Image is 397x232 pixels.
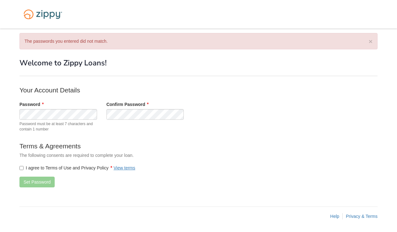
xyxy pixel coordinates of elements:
input: I agree to Terms of Use and Privacy PolicyView terms [19,166,24,170]
label: Confirm Password [106,101,149,108]
button: × [369,38,373,45]
button: Set Password [19,177,55,187]
div: The passwords you entered did not match. [19,33,378,49]
label: Password [19,101,44,108]
h1: Welcome to Zippy Loans! [19,59,378,67]
img: Logo [19,6,66,22]
p: The following consents are required to complete your loan. [19,152,271,158]
a: Privacy & Terms [346,214,378,219]
label: I agree to Terms of Use and Privacy Policy [19,165,135,171]
input: Verify Password [106,109,184,120]
a: View terms [114,165,135,170]
span: Password must be at least 7 characters and contain 1 number [19,121,97,132]
p: Terms & Agreements [19,141,271,151]
p: Your Account Details [19,86,271,95]
a: Help [330,214,339,219]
